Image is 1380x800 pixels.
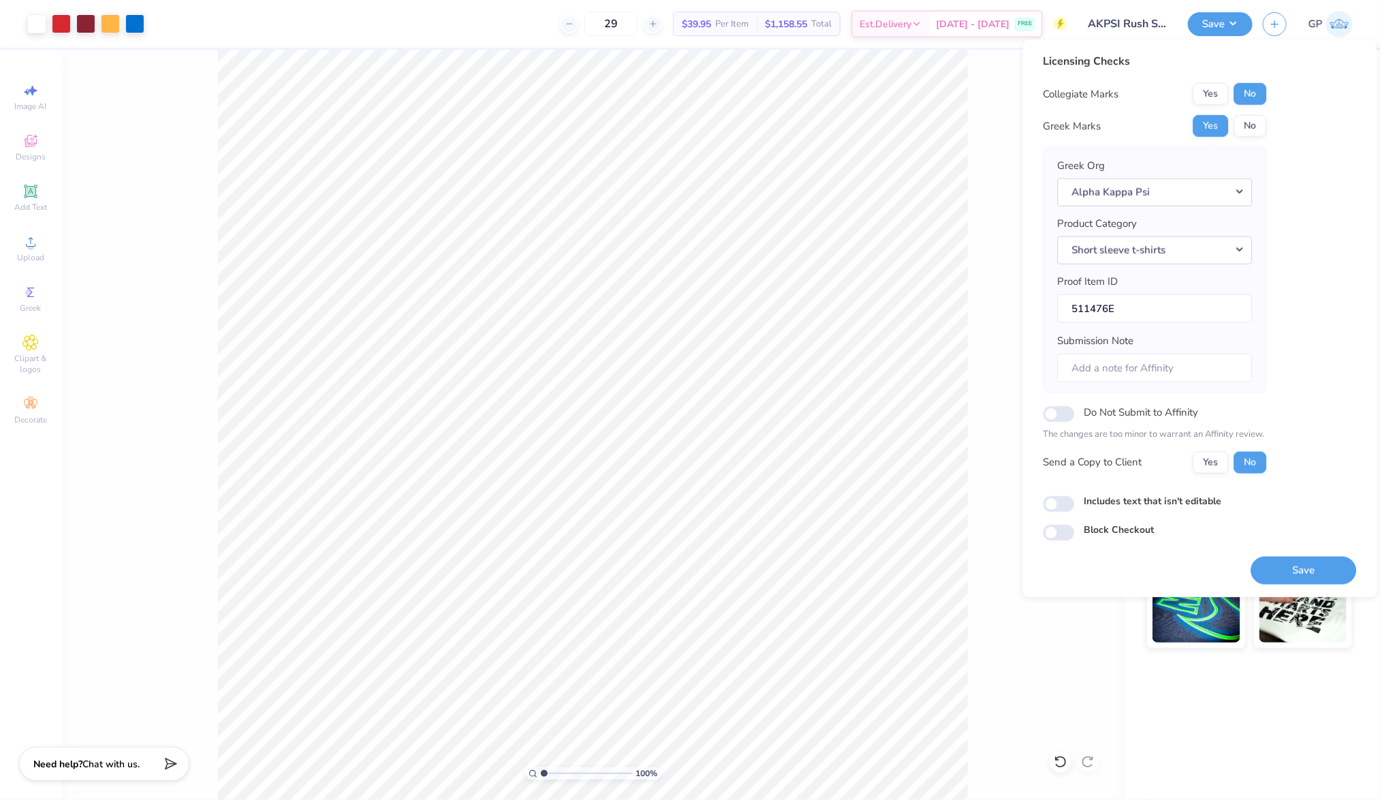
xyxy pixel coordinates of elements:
[1084,523,1155,537] label: Block Checkout
[1234,451,1267,473] button: No
[811,17,832,31] span: Total
[860,17,911,31] span: Est. Delivery
[1058,216,1138,232] label: Product Category
[20,303,42,313] span: Greek
[584,12,638,36] input: – –
[1193,115,1229,137] button: Yes
[16,151,46,162] span: Designs
[715,17,749,31] span: Per Item
[1044,428,1267,442] p: The changes are too minor to warrant an Affinity review.
[7,353,54,375] span: Clipart & logos
[1188,12,1253,36] button: Save
[14,414,47,425] span: Decorate
[82,758,140,771] span: Chat with us.
[1058,353,1253,382] input: Add a note for Affinity
[1044,87,1119,102] div: Collegiate Marks
[1058,236,1253,264] button: Short sleeve t-shirts
[1234,83,1267,105] button: No
[1044,455,1142,470] div: Send a Copy to Client
[1193,83,1229,105] button: Yes
[1018,19,1032,29] span: FREE
[1058,274,1118,290] label: Proof Item ID
[1044,119,1101,134] div: Greek Marks
[1308,16,1323,32] span: GP
[1308,11,1353,37] a: GP
[1259,574,1347,643] img: Water based Ink
[1044,53,1267,70] div: Licensing Checks
[33,758,82,771] strong: Need help?
[1084,493,1222,508] label: Includes text that isn't editable
[682,17,711,31] span: $39.95
[636,767,658,780] span: 100 %
[1152,574,1240,643] img: Glow in the Dark Ink
[14,202,47,213] span: Add Text
[1078,10,1178,37] input: Untitled Design
[1058,158,1105,174] label: Greek Org
[15,101,47,112] span: Image AI
[17,252,44,263] span: Upload
[1193,451,1229,473] button: Yes
[1251,556,1357,584] button: Save
[1084,403,1199,421] label: Do Not Submit to Affinity
[1058,333,1134,349] label: Submission Note
[1234,115,1267,137] button: No
[936,17,1009,31] span: [DATE] - [DATE]
[765,17,807,31] span: $1,158.55
[1058,178,1253,206] button: Alpha Kappa Psi
[1326,11,1353,37] img: Gene Padilla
